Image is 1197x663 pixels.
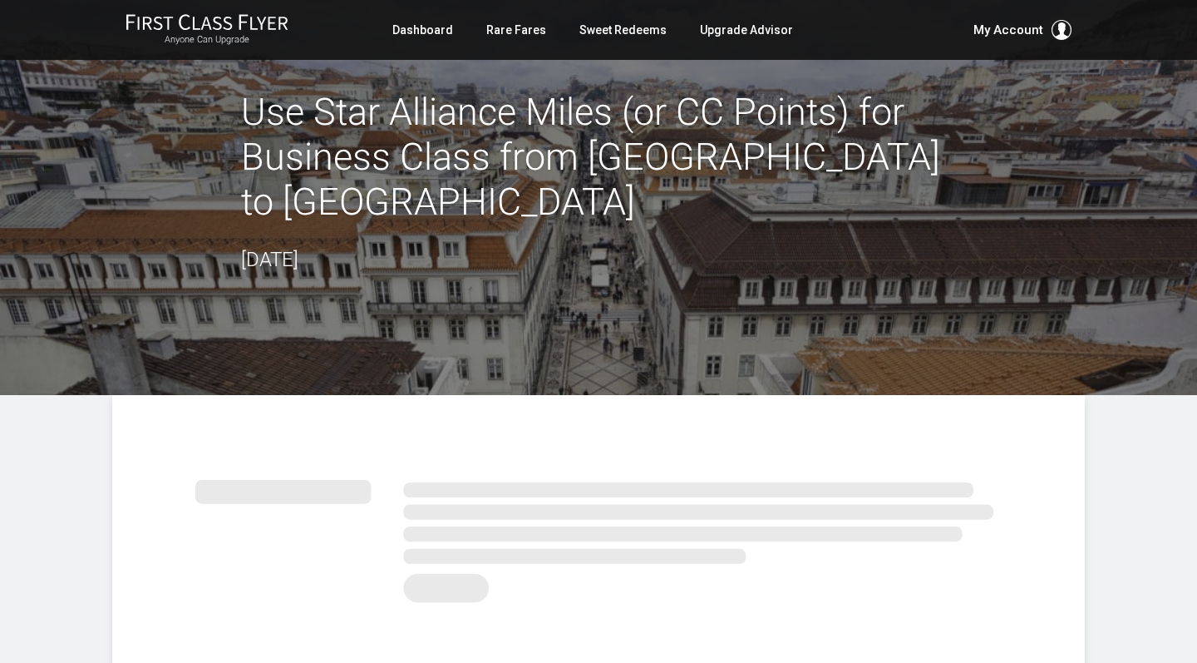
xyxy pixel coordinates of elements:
img: First Class Flyer [126,13,288,31]
time: [DATE] [241,248,298,271]
a: Dashboard [392,15,453,45]
a: Sweet Redeems [579,15,667,45]
small: Anyone Can Upgrade [126,34,288,46]
h2: Use Star Alliance Miles (or CC Points) for Business Class from [GEOGRAPHIC_DATA] to [GEOGRAPHIC_D... [241,90,956,225]
a: Rare Fares [486,15,546,45]
img: summary.svg [195,462,1002,612]
a: First Class FlyerAnyone Can Upgrade [126,13,288,47]
button: My Account [973,20,1071,40]
a: Upgrade Advisor [700,15,793,45]
span: My Account [973,20,1043,40]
